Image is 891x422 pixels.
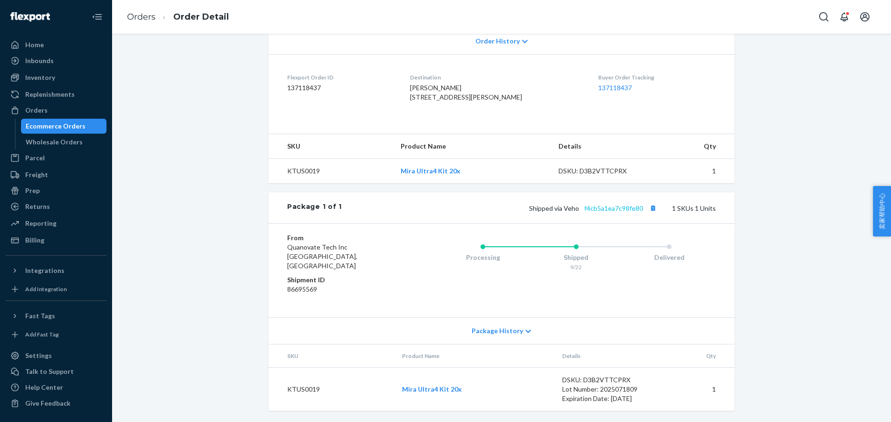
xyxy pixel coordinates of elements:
[25,73,55,82] div: Inventory
[269,368,395,411] td: KTUS0019
[10,12,50,21] img: Flexport logo
[401,167,460,175] a: Mira Ultra4 Kit 20x
[342,202,716,214] div: 1 SKUs 1 Units
[287,243,357,270] span: Quanovate Tech Inc [GEOGRAPHIC_DATA], [GEOGRAPHIC_DATA]
[6,364,106,379] a: Talk to Support
[25,153,45,163] div: Parcel
[654,134,735,159] th: Qty
[287,202,342,214] div: Package 1 of 1
[25,236,44,245] div: Billing
[436,253,530,262] div: Processing
[6,380,106,395] a: Help Center
[530,263,623,271] div: 9/22
[287,73,395,81] dt: Flexport Order ID
[6,167,106,182] a: Freight
[6,308,106,323] button: Fast Tags
[269,344,395,368] th: SKU
[287,275,399,285] dt: Shipment ID
[529,204,659,212] span: Shipped via Veho
[287,83,395,93] dd: 137118437
[835,7,854,26] button: Open notifications
[6,53,106,68] a: Inbounds
[6,70,106,85] a: Inventory
[25,311,55,321] div: Fast Tags
[25,56,54,65] div: Inbounds
[395,344,555,368] th: Product Name
[6,150,106,165] a: Parcel
[25,266,64,275] div: Integrations
[562,385,650,394] div: Lot Number: 2025071809
[562,375,650,385] div: DSKU: D3B2VTTCPRX
[88,7,106,26] button: Close Navigation
[814,7,833,26] button: Open Search Box
[127,12,156,22] a: Orders
[6,233,106,248] a: Billing
[25,186,40,195] div: Prep
[25,351,52,360] div: Settings
[562,394,650,403] div: Expiration Date: [DATE]
[559,166,646,176] div: DSKU: D3B2VTTCPRX
[410,84,522,101] span: [PERSON_NAME] [STREET_ADDRESS][PERSON_NAME]
[472,326,523,336] span: Package History
[25,40,44,50] div: Home
[622,253,716,262] div: Delivered
[21,135,107,150] a: Wholesale Orders
[856,7,874,26] button: Open account menu
[647,202,659,214] button: Copy tracking number
[6,327,106,342] a: Add Fast Tag
[555,344,658,368] th: Details
[25,330,59,338] div: Add Fast Tag
[6,396,106,411] button: Give Feedback
[25,383,63,392] div: Help Center
[25,399,71,408] div: Give Feedback
[6,282,106,297] a: Add Integration
[25,106,48,115] div: Orders
[6,216,106,231] a: Reporting
[269,159,393,184] td: KTUS0019
[26,137,83,147] div: Wholesale Orders
[530,253,623,262] div: Shipped
[6,103,106,118] a: Orders
[120,3,236,31] ol: breadcrumbs
[658,344,735,368] th: Qty
[551,134,654,159] th: Details
[6,87,106,102] a: Replenishments
[402,385,462,393] a: Mira Ultra4 Kit 20x
[25,170,48,179] div: Freight
[598,84,632,92] a: 137118437
[6,348,106,363] a: Settings
[25,90,75,99] div: Replenishments
[25,285,67,293] div: Add Integration
[21,119,107,134] a: Ecommerce Orders
[393,134,551,159] th: Product Name
[475,36,520,46] span: Order History
[25,219,57,228] div: Reporting
[6,199,106,214] a: Returns
[6,183,106,198] a: Prep
[658,368,735,411] td: 1
[654,159,735,184] td: 1
[6,263,106,278] button: Integrations
[25,367,74,376] div: Talk to Support
[173,12,229,22] a: Order Detail
[410,73,584,81] dt: Destination
[287,285,399,294] dd: 86695569
[26,122,85,131] div: Ecommerce Orders
[6,37,106,52] a: Home
[269,134,393,159] th: SKU
[25,202,50,211] div: Returns
[873,186,891,236] button: 卖家帮助中心
[584,204,643,212] a: f4cb5a1ea7c98fe80
[598,73,716,81] dt: Buyer Order Tracking
[287,233,399,243] dt: From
